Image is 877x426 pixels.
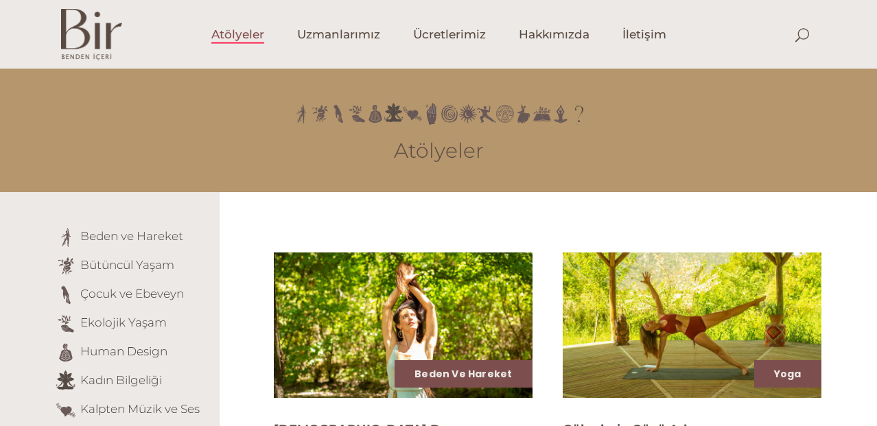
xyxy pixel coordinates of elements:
[80,373,162,387] a: Kadın Bilgeliği
[519,27,589,43] span: Hakkımızda
[80,229,183,243] a: Beden ve Hareket
[211,27,264,43] span: Atölyeler
[774,367,802,381] a: Yoga
[80,316,167,329] a: Ekolojik Yaşam
[80,287,184,300] a: Çocuk ve Ebeveyn
[414,367,512,381] a: Beden ve Hareket
[622,27,666,43] span: İletişim
[413,27,486,43] span: Ücretlerimiz
[297,27,380,43] span: Uzmanlarımız
[80,344,167,358] a: Human Design
[80,402,200,416] a: Kalpten Müzik ve Ses
[80,258,174,272] a: Bütüncül Yaşam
